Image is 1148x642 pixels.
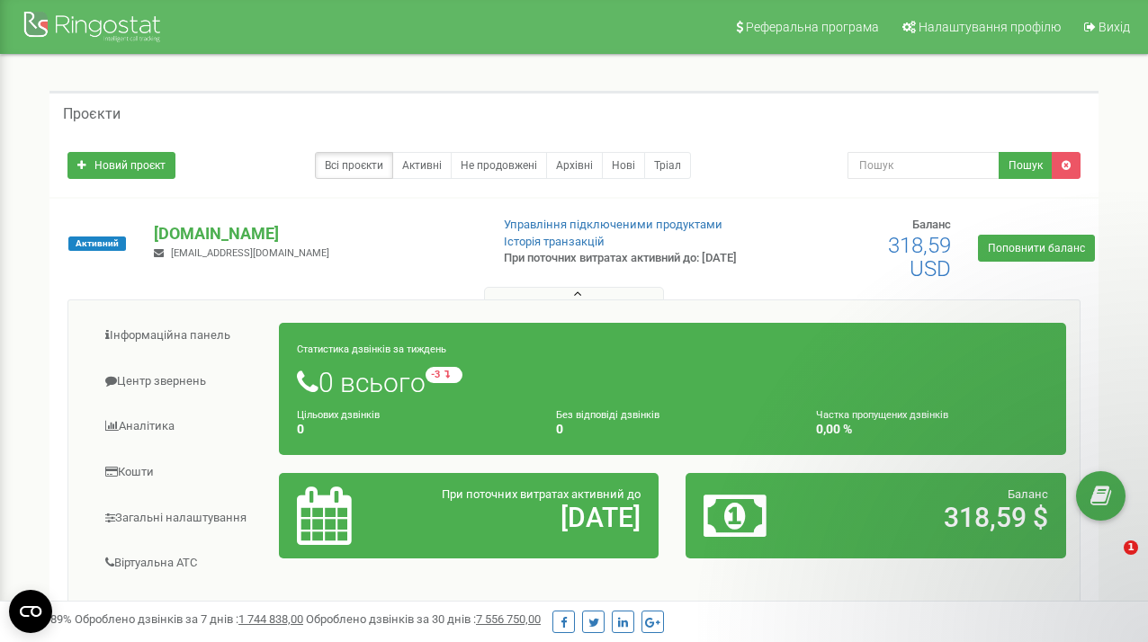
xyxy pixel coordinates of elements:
small: Частка пропущених дзвінків [816,409,948,421]
h1: 0 всього [297,367,1048,397]
small: Статистика дзвінків за тиждень [297,343,446,355]
a: Активні [392,152,452,179]
a: Тріал [644,152,691,179]
a: Аналiтика [82,405,280,449]
a: Наскрізна аналітика [82,587,280,631]
span: Активний [68,236,126,251]
span: Оброблено дзвінків за 30 днів : [306,612,541,626]
span: Баланс [912,218,951,231]
input: Пошук [848,152,1000,179]
span: 318,59 USD [888,233,951,281]
button: Open CMP widget [9,590,52,633]
u: 7 556 750,00 [476,612,541,626]
h4: 0,00 % [816,423,1048,436]
button: Пошук [999,152,1053,179]
a: Загальні налаштування [82,496,280,540]
span: Вихід [1099,20,1130,34]
a: Віртуальна АТС [82,541,280,585]
small: -3 [426,367,462,383]
a: Інформаційна панель [82,314,280,358]
a: Історія транзакцій [504,235,605,248]
a: Центр звернень [82,360,280,404]
iframe: Intercom live chat [1087,540,1130,584]
span: Реферальна програма [746,20,879,34]
a: Кошти [82,450,280,495]
p: [DOMAIN_NAME] [154,222,473,245]
a: Управління підключеними продуктами [504,218,722,231]
h4: 0 [556,423,788,436]
span: 1 [1124,540,1138,555]
small: Цільових дзвінків [297,409,380,421]
a: Всі проєкти [315,152,393,179]
span: Оброблено дзвінків за 7 днів : [75,612,303,626]
u: 1 744 838,00 [238,612,303,626]
span: Налаштування профілю [919,20,1061,34]
h5: Проєкти [63,106,121,122]
p: При поточних витратах активний до: [DATE] [504,250,737,267]
a: Поповнити баланс [978,235,1095,262]
a: Архівні [546,152,603,179]
span: При поточних витратах активний до [442,487,641,501]
a: Нові [602,152,645,179]
a: Новий проєкт [67,152,175,179]
h4: 0 [297,423,529,436]
span: [EMAIL_ADDRESS][DOMAIN_NAME] [171,247,329,259]
h2: [DATE] [420,503,641,532]
a: Не продовжені [451,152,547,179]
small: Без відповіді дзвінків [556,409,659,421]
